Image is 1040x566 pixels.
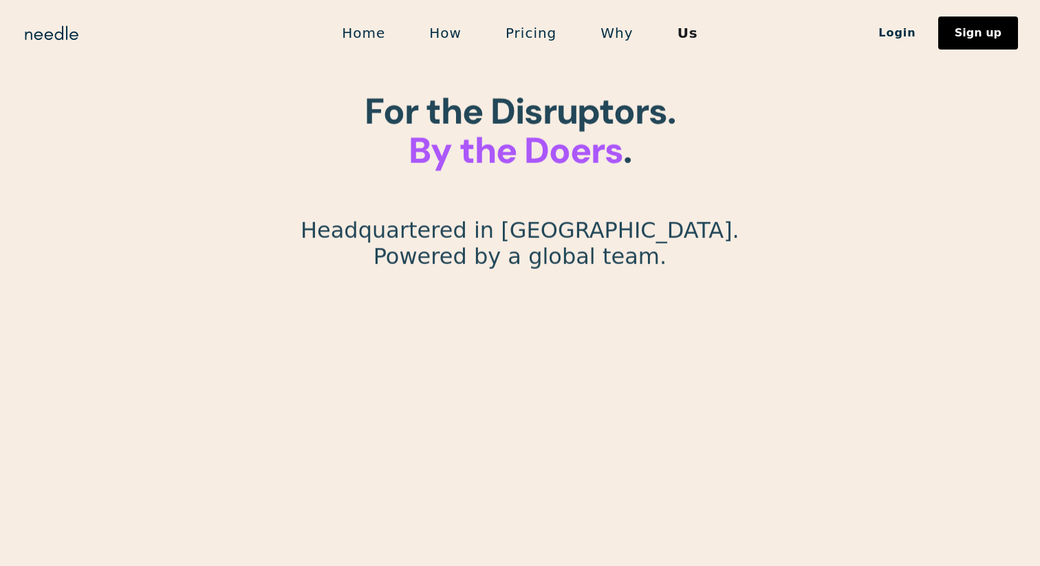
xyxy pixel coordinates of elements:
h1: For the Disruptors. ‍ . ‍ [365,92,675,210]
a: Why [578,19,655,47]
a: Us [656,19,720,47]
a: Home [320,19,407,47]
a: Sign up [938,17,1018,50]
p: Headquartered in [GEOGRAPHIC_DATA]. Powered by a global team. [301,217,739,270]
span: By the Doers [409,127,623,174]
div: Sign up [955,28,1001,39]
a: How [407,19,484,47]
a: Pricing [484,19,578,47]
a: Login [856,21,938,45]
